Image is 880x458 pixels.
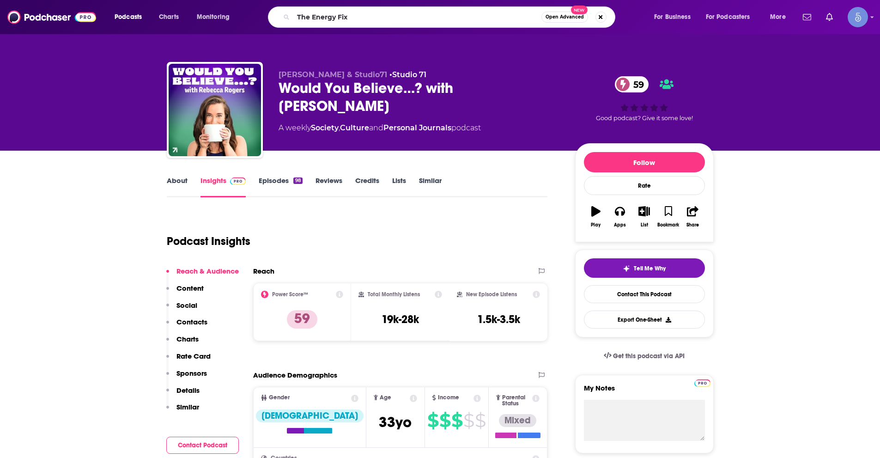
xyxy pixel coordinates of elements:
span: New [571,6,588,14]
a: Episodes98 [259,176,302,197]
button: Contact Podcast [166,437,239,454]
div: 98 [293,177,302,184]
a: Lists [392,176,406,197]
button: open menu [190,10,242,24]
div: List [641,222,648,228]
button: Social [166,301,197,318]
img: tell me why sparkle [623,265,630,272]
button: Apps [608,200,632,233]
span: For Podcasters [706,11,750,24]
button: Contacts [166,318,207,335]
p: Reach & Audience [176,267,239,275]
img: Podchaser Pro [230,177,246,185]
button: Sponsors [166,369,207,386]
button: Show profile menu [848,7,868,27]
span: Gender [269,395,290,401]
p: Similar [176,403,199,411]
span: Monitoring [197,11,230,24]
button: open menu [700,10,764,24]
span: Get this podcast via API [613,352,685,360]
p: Rate Card [176,352,211,360]
button: Open AdvancedNew [541,12,588,23]
button: Bookmark [656,200,680,233]
div: Mixed [499,414,536,427]
button: open menu [764,10,797,24]
span: Good podcast? Give it some love! [596,115,693,122]
h2: Power Score™ [272,291,308,298]
button: Similar [166,403,199,420]
button: Play [584,200,608,233]
div: [DEMOGRAPHIC_DATA] [256,409,364,422]
span: and [369,123,383,132]
img: Would You Believe…? with Rebecca Rogers [169,64,261,156]
a: Show notifications dropdown [799,9,815,25]
span: Tell Me Why [634,265,666,272]
span: Parental Status [502,395,531,407]
span: $ [475,413,486,428]
span: $ [439,413,450,428]
button: open menu [648,10,702,24]
a: Similar [419,176,442,197]
p: Charts [176,335,199,343]
a: 59 [615,76,649,92]
span: $ [463,413,474,428]
a: About [167,176,188,197]
div: Play [591,222,601,228]
img: Podchaser - Follow, Share and Rate Podcasts [7,8,96,26]
span: Logged in as Spiral5-G1 [848,7,868,27]
a: Reviews [316,176,342,197]
input: Search podcasts, credits, & more... [293,10,541,24]
span: $ [427,413,438,428]
button: Details [166,386,200,403]
h2: New Episode Listens [466,291,517,298]
button: Share [680,200,704,233]
a: Culture [340,123,369,132]
p: Contacts [176,318,207,326]
div: Bookmark [657,222,679,228]
button: Content [166,284,204,301]
h2: Reach [253,267,274,275]
button: Rate Card [166,352,211,369]
img: Podchaser Pro [694,379,710,387]
img: User Profile [848,7,868,27]
h3: 19k-28k [382,312,419,326]
span: More [770,11,786,24]
a: Studio 71 [392,70,426,79]
label: My Notes [584,384,705,400]
div: 59Good podcast? Give it some love! [575,70,714,128]
div: Share [686,222,699,228]
p: Details [176,386,200,395]
h3: 1.5k-3.5k [477,312,520,326]
span: Charts [159,11,179,24]
button: open menu [108,10,154,24]
a: Show notifications dropdown [822,9,837,25]
button: Follow [584,152,705,172]
p: Sponsors [176,369,207,378]
div: Search podcasts, credits, & more... [277,6,624,28]
button: List [632,200,656,233]
span: Open Advanced [546,15,584,19]
h1: Podcast Insights [167,234,250,248]
a: Pro website [694,378,710,387]
span: Income [438,395,459,401]
a: Society [311,123,339,132]
div: A weekly podcast [279,122,481,134]
span: 59 [624,76,649,92]
div: Apps [614,222,626,228]
button: Reach & Audience [166,267,239,284]
a: Charts [153,10,184,24]
a: Credits [355,176,379,197]
a: Contact This Podcast [584,285,705,303]
p: Content [176,284,204,293]
span: For Business [654,11,691,24]
span: 33 yo [379,413,412,431]
button: Charts [166,335,199,352]
a: Get this podcast via API [596,345,692,367]
span: Age [380,395,391,401]
p: Social [176,301,197,310]
span: Podcasts [115,11,142,24]
span: $ [451,413,462,428]
h2: Total Monthly Listens [368,291,420,298]
span: [PERSON_NAME] & Studio71 [279,70,387,79]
